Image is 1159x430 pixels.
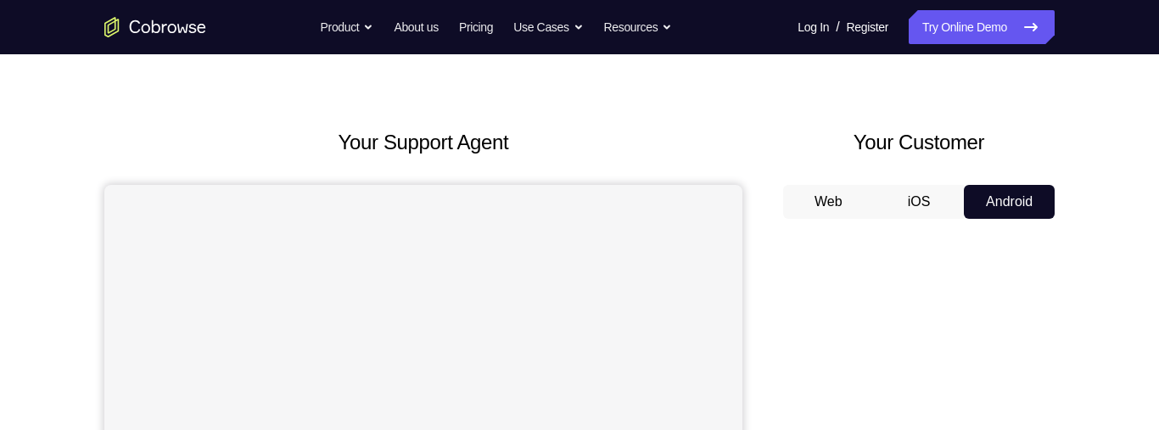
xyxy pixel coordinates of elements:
a: Register [847,10,888,44]
button: iOS [874,185,965,219]
span: / [836,17,839,37]
h2: Your Customer [783,127,1055,158]
a: Log In [798,10,829,44]
a: Go to the home page [104,17,206,37]
button: Product [321,10,374,44]
h2: Your Support Agent [104,127,742,158]
a: Try Online Demo [909,10,1055,44]
a: Pricing [459,10,493,44]
button: Resources [604,10,673,44]
button: Use Cases [513,10,583,44]
button: Web [783,185,874,219]
button: Android [964,185,1055,219]
a: About us [394,10,438,44]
